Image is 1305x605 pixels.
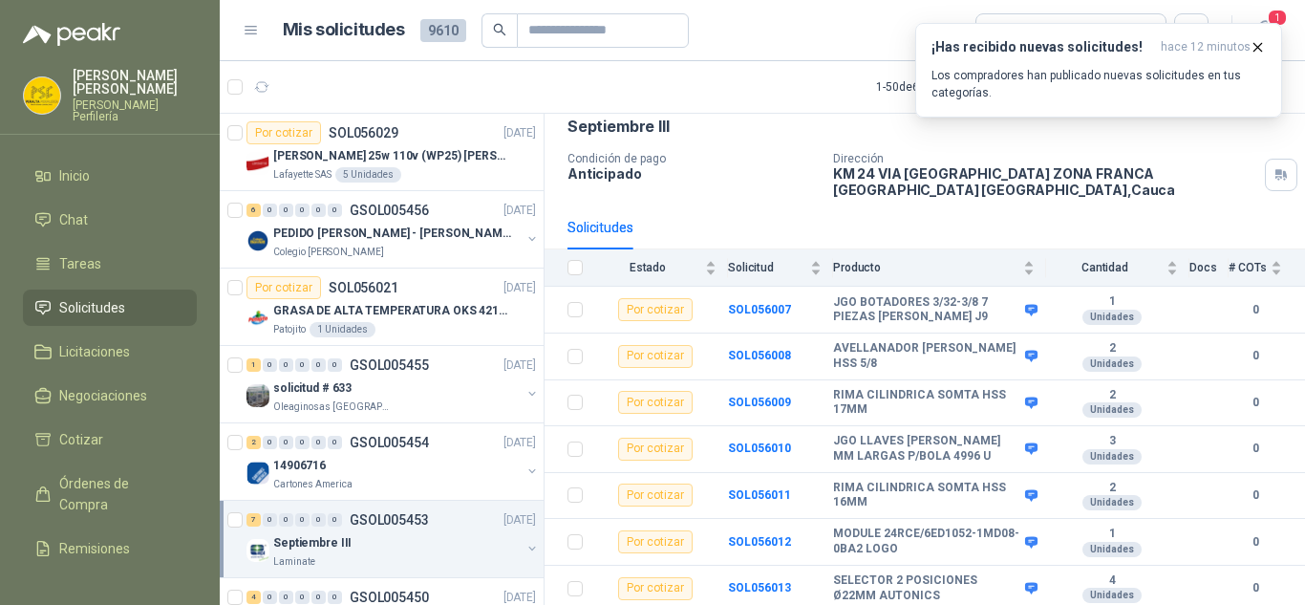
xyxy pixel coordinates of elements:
div: 0 [279,513,293,527]
a: Negociaciones [23,378,197,414]
div: Por cotizar [618,345,693,368]
div: Unidades [1082,449,1142,465]
div: 0 [328,436,342,449]
div: 0 [311,358,326,372]
div: 0 [328,204,342,217]
div: 0 [279,436,293,449]
p: Anticipado [567,165,818,182]
div: Unidades [1082,310,1142,325]
div: Por cotizar [618,391,693,414]
a: Por cotizarSOL056021[DATE] Company LogoGRASA DE ALTA TEMPERATURA OKS 4210 X 5 KGPatojito1 Unidades [220,269,544,346]
img: Company Logo [246,307,269,330]
p: Laminate [273,554,315,570]
b: SOL056011 [728,488,791,502]
b: RIMA CILINDRICA SOMTA HSS 17MM [833,388,1020,418]
div: 0 [311,591,326,604]
div: 0 [295,436,310,449]
div: 1 - 50 de 6765 [876,72,1000,102]
a: SOL056007 [728,303,791,316]
div: 0 [295,204,310,217]
a: Tareas [23,246,197,282]
div: 0 [311,513,326,527]
p: GSOL005450 [350,591,429,604]
div: 0 [295,591,310,604]
a: 7 0 0 0 0 0 GSOL005453[DATE] Company LogoSeptiembre IIILaminate [246,508,540,570]
p: GRASA DE ALTA TEMPERATURA OKS 4210 X 5 KG [273,302,511,320]
h1: Mis solicitudes [283,16,405,44]
span: Remisiones [59,538,130,559]
b: 0 [1229,394,1282,412]
a: SOL056008 [728,349,791,362]
span: Tareas [59,253,101,274]
div: Por cotizar [618,298,693,321]
p: GSOL005456 [350,204,429,217]
div: 4 [246,591,261,604]
div: 0 [263,513,277,527]
b: 4 [1046,573,1178,589]
th: Docs [1189,249,1229,287]
div: 0 [263,204,277,217]
div: Por cotizar [618,438,693,461]
a: Cotizar [23,421,197,458]
span: Solicitudes [59,297,125,318]
p: GSOL005455 [350,358,429,372]
div: 0 [263,436,277,449]
p: [DATE] [503,357,536,375]
a: Solicitudes [23,290,197,326]
th: # COTs [1229,249,1305,287]
b: 2 [1046,341,1178,357]
span: Cotizar [59,429,103,450]
th: Estado [594,249,728,287]
div: Por cotizar [246,121,321,144]
div: 0 [279,591,293,604]
p: [DATE] [503,511,536,529]
span: Licitaciones [59,341,130,362]
img: Company Logo [246,229,269,252]
img: Company Logo [246,384,269,407]
div: Por cotizar [246,276,321,299]
span: 9610 [420,19,466,42]
span: Estado [594,261,701,274]
p: PEDIDO [PERSON_NAME] - [PERSON_NAME] [273,225,511,243]
b: 0 [1229,486,1282,505]
div: 7 [246,513,261,527]
p: [PERSON_NAME] 25w 110v (WP25) [PERSON_NAME] [273,147,511,165]
p: SOL056029 [329,126,398,140]
div: Unidades [1082,402,1142,418]
div: 2 [246,436,261,449]
p: [PERSON_NAME] [PERSON_NAME] [73,69,197,96]
a: SOL056009 [728,396,791,409]
p: Colegio [PERSON_NAME] [273,245,384,260]
span: Chat [59,209,88,230]
b: 0 [1229,347,1282,365]
div: 0 [311,436,326,449]
div: 5 Unidades [335,167,401,183]
th: Cantidad [1046,249,1189,287]
b: 0 [1229,301,1282,319]
b: 0 [1229,440,1282,458]
p: Septiembre III [273,534,352,552]
b: SOL056013 [728,581,791,594]
img: Company Logo [246,152,269,175]
p: GSOL005453 [350,513,429,527]
a: SOL056010 [728,442,791,455]
b: RIMA CILINDRICA SOMTA HSS 16MM [833,481,1020,510]
p: Septiembre III [567,117,669,137]
div: 0 [311,204,326,217]
p: Condición de pago [567,152,818,165]
div: 0 [263,591,277,604]
p: [PERSON_NAME] Perfilería [73,99,197,122]
p: Dirección [833,152,1257,165]
p: Los compradores han publicado nuevas solicitudes en tus categorías. [931,67,1266,101]
div: 0 [328,358,342,372]
p: SOL056021 [329,281,398,294]
div: 0 [295,513,310,527]
b: 0 [1229,533,1282,551]
a: SOL056012 [728,535,791,549]
b: AVELLANADOR [PERSON_NAME] HSS 5/8 [833,341,1020,371]
span: Negociaciones [59,385,147,406]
